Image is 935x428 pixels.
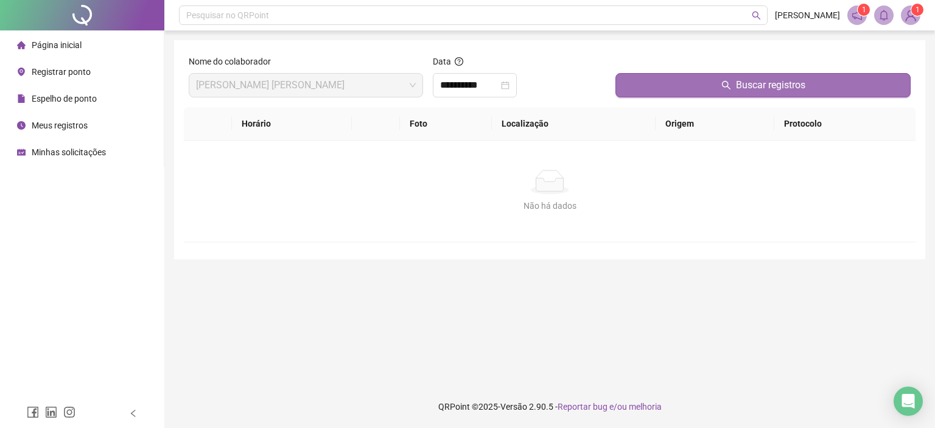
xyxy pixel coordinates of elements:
[32,147,106,157] span: Minhas solicitações
[164,385,935,428] footer: QRPoint © 2025 - 2.90.5 -
[17,94,26,103] span: file
[196,74,416,97] span: DANIEL DE ARAUJO MACHADO
[189,55,279,68] label: Nome do colaborador
[17,68,26,76] span: environment
[878,10,889,21] span: bell
[27,406,39,418] span: facebook
[858,4,870,16] sup: 1
[32,94,97,103] span: Espelho de ponto
[894,387,923,416] div: Open Intercom Messenger
[400,107,492,141] th: Foto
[32,67,91,77] span: Registrar ponto
[615,73,911,97] button: Buscar registros
[32,40,82,50] span: Página inicial
[852,10,863,21] span: notification
[736,78,805,93] span: Buscar registros
[17,41,26,49] span: home
[916,5,920,14] span: 1
[558,402,662,412] span: Reportar bug e/ou melhoria
[911,4,923,16] sup: Atualize o seu contato no menu Meus Dados
[45,406,57,418] span: linkedin
[752,11,761,20] span: search
[17,121,26,130] span: clock-circle
[129,409,138,418] span: left
[656,107,774,141] th: Origem
[17,148,26,156] span: schedule
[862,5,866,14] span: 1
[774,107,916,141] th: Protocolo
[32,121,88,130] span: Meus registros
[902,6,920,24] img: 92402
[63,406,75,418] span: instagram
[775,9,840,22] span: [PERSON_NAME]
[492,107,656,141] th: Localização
[232,107,352,141] th: Horário
[455,57,463,66] span: question-circle
[433,57,451,66] span: Data
[500,402,527,412] span: Versão
[721,80,731,90] span: search
[198,199,901,212] div: Não há dados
